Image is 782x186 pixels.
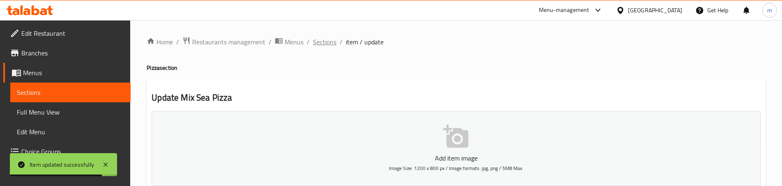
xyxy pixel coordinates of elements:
[3,161,131,181] a: Coupons
[628,6,682,15] div: [GEOGRAPHIC_DATA]
[3,43,131,63] a: Branches
[389,163,523,173] span: Image Size: 1200 x 800 px / Image formats: jpg, png / 5MB Max.
[30,160,94,169] div: Item updated successfully
[21,28,124,38] span: Edit Restaurant
[152,111,761,186] button: Add item imageImage Size: 1200 x 800 px / Image formats: jpg, png / 5MB Max.
[539,5,589,15] div: Menu-management
[10,83,131,102] a: Sections
[17,127,124,137] span: Edit Menu
[182,37,265,47] a: Restaurants management
[346,37,384,47] span: item / update
[17,87,124,97] span: Sections
[147,64,766,72] h4: Pizza section
[164,153,748,163] p: Add item image
[147,37,173,47] a: Home
[147,37,766,47] nav: breadcrumb
[152,92,761,104] h2: Update Mix Sea Pizza
[17,107,124,117] span: Full Menu View
[269,37,271,47] li: /
[10,122,131,142] a: Edit Menu
[21,48,124,58] span: Branches
[176,37,179,47] li: /
[340,37,343,47] li: /
[307,37,310,47] li: /
[3,142,131,161] a: Choice Groups
[192,37,265,47] span: Restaurants management
[275,37,304,47] a: Menus
[285,37,304,47] span: Menus
[23,68,124,78] span: Menus
[767,6,772,15] span: m
[313,37,336,47] a: Sections
[3,23,131,43] a: Edit Restaurant
[3,63,131,83] a: Menus
[10,102,131,122] a: Full Menu View
[21,166,124,176] span: Coupons
[21,147,124,156] span: Choice Groups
